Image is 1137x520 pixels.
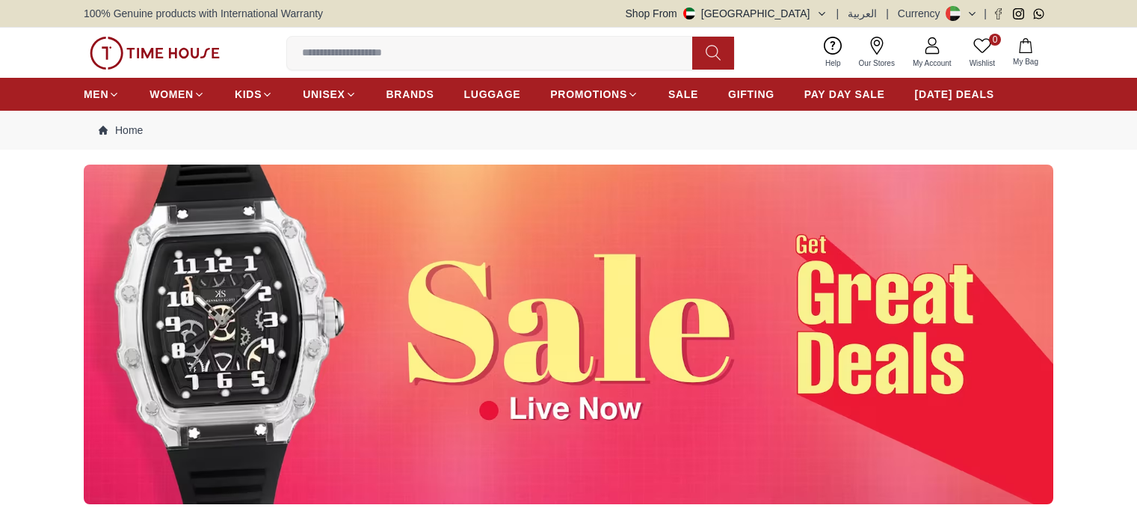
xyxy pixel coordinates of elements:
a: Instagram [1013,8,1024,19]
a: WOMEN [150,81,205,108]
a: [DATE] DEALS [915,81,994,108]
a: UNISEX [303,81,356,108]
span: PROMOTIONS [550,87,627,102]
button: العربية [848,6,877,21]
span: SALE [668,87,698,102]
a: LUGGAGE [464,81,521,108]
a: Our Stores [850,34,904,72]
img: ... [90,37,220,70]
button: Shop From[GEOGRAPHIC_DATA] [626,6,828,21]
img: United Arab Emirates [683,7,695,19]
a: Help [816,34,850,72]
button: My Bag [1004,35,1047,70]
span: UNISEX [303,87,345,102]
span: | [886,6,889,21]
nav: Breadcrumb [84,111,1053,150]
span: My Bag [1007,56,1044,67]
span: 100% Genuine products with International Warranty [84,6,323,21]
span: KIDS [235,87,262,102]
span: [DATE] DEALS [915,87,994,102]
span: 0 [989,34,1001,46]
img: ... [84,165,1053,504]
a: KIDS [235,81,273,108]
span: MEN [84,87,108,102]
span: PAY DAY SALE [804,87,885,102]
a: Whatsapp [1033,8,1044,19]
a: Home [99,123,143,138]
a: 0Wishlist [961,34,1004,72]
span: Help [819,58,847,69]
div: Currency [898,6,946,21]
span: BRANDS [386,87,434,102]
a: GIFTING [728,81,774,108]
a: MEN [84,81,120,108]
span: WOMEN [150,87,194,102]
a: BRANDS [386,81,434,108]
span: Wishlist [964,58,1001,69]
span: Our Stores [853,58,901,69]
span: GIFTING [728,87,774,102]
a: PROMOTIONS [550,81,638,108]
span: | [836,6,839,21]
a: SALE [668,81,698,108]
span: | [984,6,987,21]
span: LUGGAGE [464,87,521,102]
span: My Account [907,58,958,69]
a: PAY DAY SALE [804,81,885,108]
a: Facebook [993,8,1004,19]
